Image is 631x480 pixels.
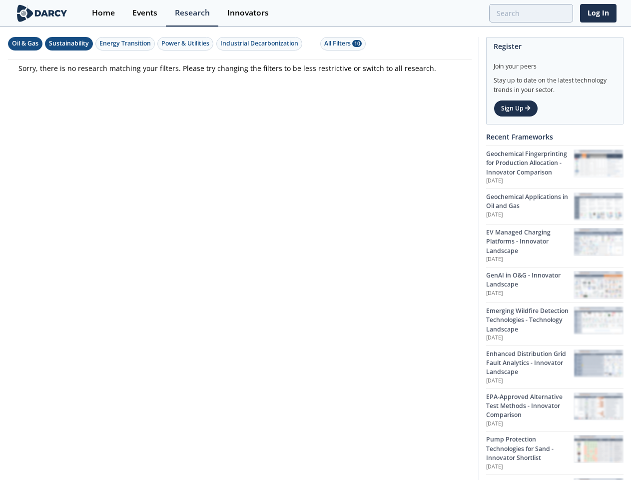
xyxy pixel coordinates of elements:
[494,37,616,55] div: Register
[486,345,624,388] a: Enhanced Distribution Grid Fault Analytics - Innovator Landscape [DATE] Enhanced Distribution Gri...
[489,4,573,22] input: Advanced Search
[99,39,151,48] div: Energy Transition
[320,37,366,50] button: All Filters 10
[486,388,624,431] a: EPA-Approved Alternative Test Methods - Innovator Comparison [DATE] EPA-Approved Alternative Test...
[324,39,362,48] div: All Filters
[486,306,574,334] div: Emerging Wildfire Detection Technologies - Technology Landscape
[220,39,298,48] div: Industrial Decarbonization
[227,9,269,17] div: Innovators
[486,177,574,185] p: [DATE]
[486,377,574,385] p: [DATE]
[494,71,616,94] div: Stay up to date on the latest technology trends in your sector.
[352,40,362,47] span: 10
[486,463,574,471] p: [DATE]
[486,334,574,342] p: [DATE]
[486,349,574,377] div: Enhanced Distribution Grid Fault Analytics - Innovator Landscape
[486,188,624,224] a: Geochemical Applications in Oil and Gas [DATE] Geochemical Applications in Oil and Gas preview
[92,9,115,17] div: Home
[486,228,574,255] div: EV Managed Charging Platforms - Innovator Landscape
[486,435,574,462] div: Pump Protection Technologies for Sand - Innovator Shortlist
[95,37,155,50] button: Energy Transition
[486,267,624,302] a: GenAI in O&G - Innovator Landscape [DATE] GenAI in O&G - Innovator Landscape preview
[132,9,157,17] div: Events
[157,37,213,50] button: Power & Utilities
[161,39,209,48] div: Power & Utilities
[486,224,624,267] a: EV Managed Charging Platforms - Innovator Landscape [DATE] EV Managed Charging Platforms - Innova...
[486,431,624,474] a: Pump Protection Technologies for Sand - Innovator Shortlist [DATE] Pump Protection Technologies f...
[8,37,42,50] button: Oil & Gas
[486,302,624,345] a: Emerging Wildfire Detection Technologies - Technology Landscape [DATE] Emerging Wildfire Detectio...
[486,211,574,219] p: [DATE]
[175,9,210,17] div: Research
[486,149,574,177] div: Geochemical Fingerprinting for Production Allocation - Innovator Comparison
[486,255,574,263] p: [DATE]
[486,420,574,428] p: [DATE]
[45,37,93,50] button: Sustainability
[580,4,617,22] a: Log In
[12,39,38,48] div: Oil & Gas
[15,4,69,22] img: logo-wide.svg
[486,145,624,188] a: Geochemical Fingerprinting for Production Allocation - Innovator Comparison [DATE] Geochemical Fi...
[49,39,89,48] div: Sustainability
[486,192,574,211] div: Geochemical Applications in Oil and Gas
[18,63,461,73] p: Sorry, there is no research matching your filters. Please try changing the filters to be less res...
[494,55,616,71] div: Join your peers
[486,271,574,289] div: GenAI in O&G - Innovator Landscape
[486,289,574,297] p: [DATE]
[486,392,574,420] div: EPA-Approved Alternative Test Methods - Innovator Comparison
[216,37,302,50] button: Industrial Decarbonization
[494,100,538,117] a: Sign Up
[486,128,624,145] div: Recent Frameworks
